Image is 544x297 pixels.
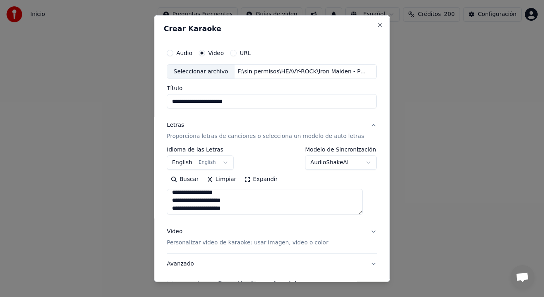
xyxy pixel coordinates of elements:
[167,121,184,129] div: Letras
[206,281,304,287] button: Acepto la
[167,173,203,186] button: Buscar
[167,147,234,152] label: Idioma de las Letras
[241,173,282,186] button: Expandir
[167,147,377,221] div: LetrasProporciona letras de canciones o selecciona un modelo de auto letras
[167,239,328,247] p: Personalizar video de karaoke: usar imagen, video o color
[167,85,377,91] label: Título
[167,64,235,79] div: Seleccionar archivo
[176,281,303,287] label: Acepto la
[305,147,377,152] label: Modelo de Sincronización
[167,221,377,253] button: VideoPersonalizar video de karaoke: usar imagen, video o color
[203,173,240,186] button: Limpiar
[240,50,251,55] label: URL
[167,115,377,147] button: LetrasProporciona letras de canciones o selecciona un modelo de auto letras
[164,25,380,32] h2: Crear Karaoke
[167,132,364,140] p: Proporciona letras de canciones o selecciona un modelo de auto letras
[235,67,370,75] div: F:\sin permisos\HEAVY-ROCK\Iron Maiden - Powerslave (Remastered 4K).mp4
[176,50,192,55] label: Audio
[167,254,377,274] button: Avanzado
[167,228,328,247] div: Video
[208,50,224,55] label: Video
